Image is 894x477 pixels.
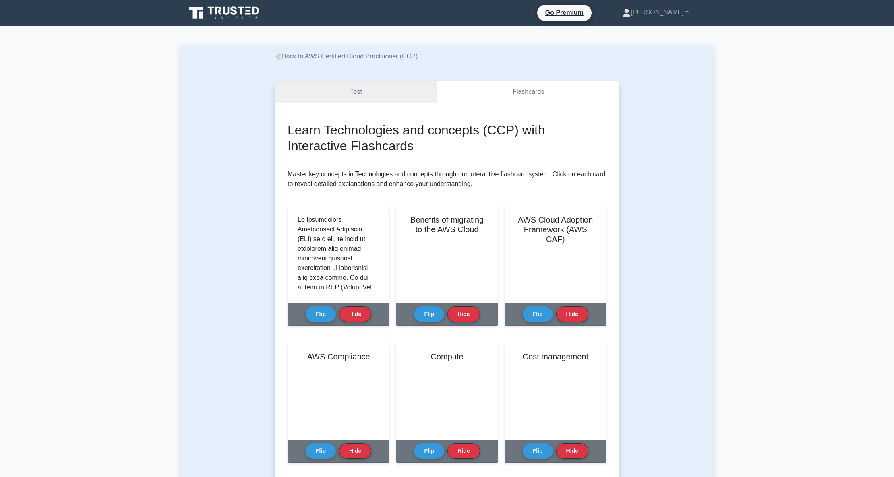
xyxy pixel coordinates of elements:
[603,4,708,21] a: [PERSON_NAME]
[540,8,588,18] a: Go Premium
[414,306,444,322] button: Flip
[406,352,488,361] h2: Compute
[437,81,619,103] a: Flashcards
[288,169,606,189] p: Master key concepts in Technologies and concepts through our interactive flashcard system. Click ...
[306,443,336,459] button: Flip
[556,443,588,459] button: Hide
[523,443,553,459] button: Flip
[306,306,336,322] button: Flip
[515,352,596,361] h2: Cost management
[447,443,480,459] button: Hide
[339,306,371,322] button: Hide
[515,215,596,244] h2: AWS Cloud Adoption Framework (AWS CAF)
[414,443,444,459] button: Flip
[275,53,418,60] a: Back to AWS Certified Cloud Practitioner (CCP)
[298,352,379,361] h2: AWS Compliance
[288,122,606,153] h2: Learn Technologies and concepts (CCP) with Interactive Flashcards
[523,306,553,322] button: Flip
[275,81,437,103] a: Test
[339,443,371,459] button: Hide
[447,306,480,322] button: Hide
[406,215,488,234] h2: Benefits of migrating to the AWS Cloud
[556,306,588,322] button: Hide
